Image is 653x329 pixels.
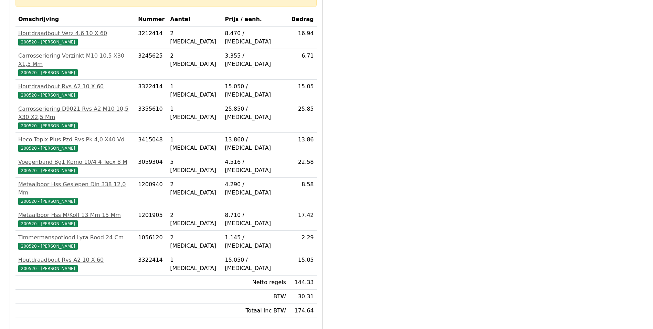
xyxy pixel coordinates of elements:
[18,265,78,272] span: 200520 - [PERSON_NAME]
[18,39,78,46] span: 200520 - [PERSON_NAME]
[135,208,167,231] td: 1201905
[222,12,289,27] th: Prijs / eenh.
[225,29,286,46] div: 8.470 / [MEDICAL_DATA]
[18,220,78,227] span: 200520 - [PERSON_NAME]
[18,180,133,205] a: Metaalboor Hss Geslepen Din 338 12,0 Mm200520 - [PERSON_NAME]
[18,158,133,175] a: Voegenband Bg1 Komo 10/4 4 Tecx 8 M200520 - [PERSON_NAME]
[135,133,167,155] td: 3415048
[18,243,78,250] span: 200520 - [PERSON_NAME]
[135,253,167,276] td: 3322414
[135,231,167,253] td: 1056120
[225,180,286,197] div: 4.290 / [MEDICAL_DATA]
[135,80,167,102] td: 3322414
[170,158,219,175] div: 5 [MEDICAL_DATA]
[135,12,167,27] th: Nummer
[225,158,286,175] div: 4.516 / [MEDICAL_DATA]
[18,198,78,205] span: 200520 - [PERSON_NAME]
[18,211,133,228] a: Metaalboor Hss M/Kolf 13 Mm 15 Mm200520 - [PERSON_NAME]
[225,211,286,228] div: 8.710 / [MEDICAL_DATA]
[289,253,317,276] td: 15.05
[15,12,135,27] th: Omschrijving
[225,233,286,250] div: 1.145 / [MEDICAL_DATA]
[170,233,219,250] div: 2 [MEDICAL_DATA]
[18,82,133,91] div: Houtdraadbout Rvs A2 10 X 60
[289,208,317,231] td: 17.42
[289,276,317,290] td: 144.33
[222,276,289,290] td: Netto regels
[18,180,133,197] div: Metaalboor Hss Geslepen Din 338 12,0 Mm
[18,233,133,242] div: Timmermanspotlood Lyra Rood 24 Cm
[289,102,317,133] td: 25.85
[18,167,78,174] span: 200520 - [PERSON_NAME]
[18,145,78,152] span: 200520 - [PERSON_NAME]
[289,12,317,27] th: Bedrag
[225,136,286,152] div: 13.860 / [MEDICAL_DATA]
[170,52,219,68] div: 2 [MEDICAL_DATA]
[289,155,317,178] td: 22.58
[18,92,78,99] span: 200520 - [PERSON_NAME]
[225,256,286,272] div: 15.050 / [MEDICAL_DATA]
[289,290,317,304] td: 30.31
[135,178,167,208] td: 1200940
[18,122,78,129] span: 200520 - [PERSON_NAME]
[170,256,219,272] div: 1 [MEDICAL_DATA]
[170,105,219,121] div: 1 [MEDICAL_DATA]
[289,80,317,102] td: 15.05
[18,158,133,166] div: Voegenband Bg1 Komo 10/4 4 Tecx 8 M
[170,82,219,99] div: 1 [MEDICAL_DATA]
[225,105,286,121] div: 25.850 / [MEDICAL_DATA]
[18,105,133,121] div: Carrosseriering D9021 Rvs A2 M10 10,5 X30 X2,5 Mm
[289,27,317,49] td: 16.94
[135,102,167,133] td: 3355610
[18,256,133,272] a: Houtdraadbout Rvs A2 10 X 60200520 - [PERSON_NAME]
[222,304,289,318] td: Totaal inc BTW
[170,211,219,228] div: 2 [MEDICAL_DATA]
[18,82,133,99] a: Houtdraadbout Rvs A2 10 X 60200520 - [PERSON_NAME]
[18,105,133,130] a: Carrosseriering D9021 Rvs A2 M10 10,5 X30 X2,5 Mm200520 - [PERSON_NAME]
[170,29,219,46] div: 2 [MEDICAL_DATA]
[18,233,133,250] a: Timmermanspotlood Lyra Rood 24 Cm200520 - [PERSON_NAME]
[289,231,317,253] td: 2.29
[18,52,133,77] a: Carrosseriering Verzinkt M10 10,5 X30 X1,5 Mm200520 - [PERSON_NAME]
[222,290,289,304] td: BTW
[225,82,286,99] div: 15.050 / [MEDICAL_DATA]
[18,29,133,46] a: Houtdraadbout Verz 4.6 10 X 60200520 - [PERSON_NAME]
[289,304,317,318] td: 174.64
[289,133,317,155] td: 13.86
[18,136,133,152] a: Heco Topix Plus Pzd Rvs Pk 4,0 X40 Vd200520 - [PERSON_NAME]
[170,136,219,152] div: 1 [MEDICAL_DATA]
[18,52,133,68] div: Carrosseriering Verzinkt M10 10,5 X30 X1,5 Mm
[225,52,286,68] div: 3.355 / [MEDICAL_DATA]
[18,256,133,264] div: Houtdraadbout Rvs A2 10 X 60
[18,136,133,144] div: Heco Topix Plus Pzd Rvs Pk 4,0 X40 Vd
[135,27,167,49] td: 3212414
[18,69,78,76] span: 200520 - [PERSON_NAME]
[18,29,133,38] div: Houtdraadbout Verz 4.6 10 X 60
[170,180,219,197] div: 2 [MEDICAL_DATA]
[289,49,317,80] td: 6.71
[289,178,317,208] td: 8.58
[18,211,133,219] div: Metaalboor Hss M/Kolf 13 Mm 15 Mm
[167,12,222,27] th: Aantal
[135,49,167,80] td: 3245625
[135,155,167,178] td: 3059304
